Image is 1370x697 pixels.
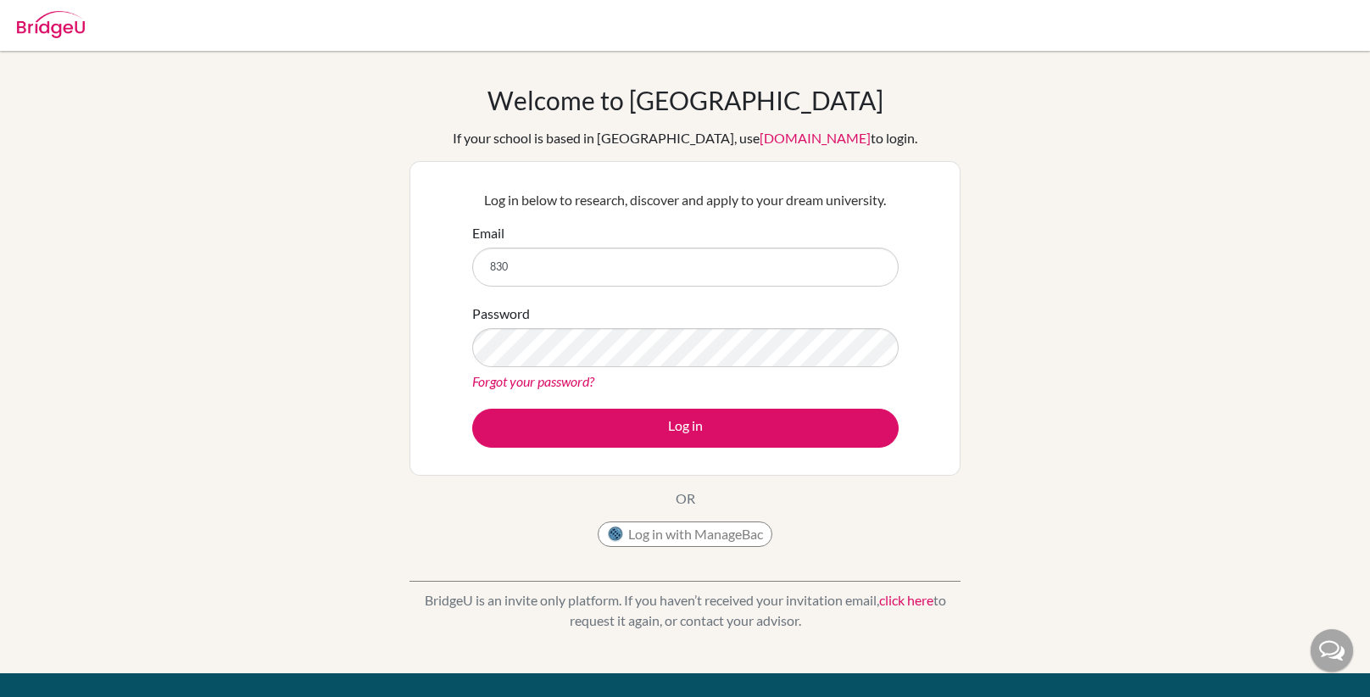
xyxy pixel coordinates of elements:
[676,488,695,509] p: OR
[879,592,933,608] a: click here
[472,190,899,210] p: Log in below to research, discover and apply to your dream university.
[409,590,961,631] p: BridgeU is an invite only platform. If you haven’t received your invitation email, to request it ...
[760,130,871,146] a: [DOMAIN_NAME]
[472,223,504,243] label: Email
[472,304,530,324] label: Password
[598,521,772,547] button: Log in with ManageBac
[472,373,594,389] a: Forgot your password?
[17,11,85,38] img: Bridge-U
[487,85,883,115] h1: Welcome to [GEOGRAPHIC_DATA]
[453,128,917,148] div: If your school is based in [GEOGRAPHIC_DATA], use to login.
[472,409,899,448] button: Log in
